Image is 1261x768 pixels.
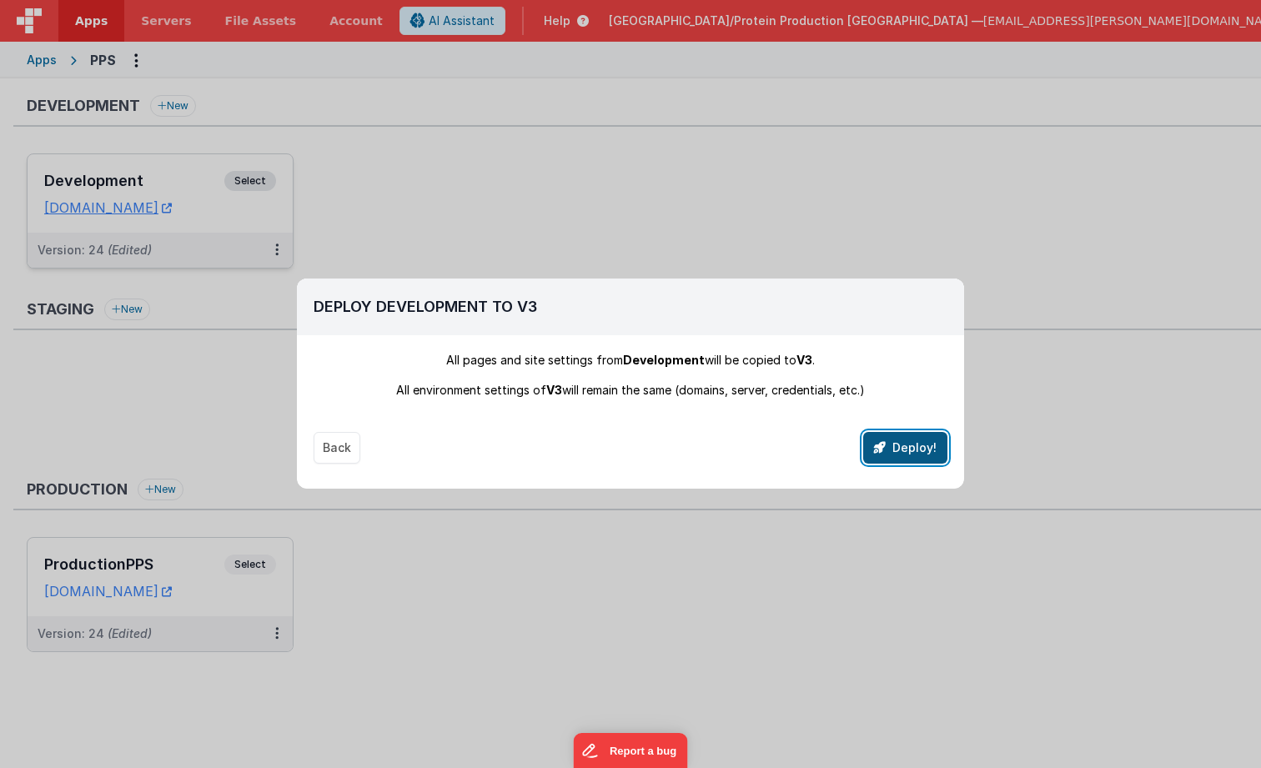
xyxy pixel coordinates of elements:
[863,432,947,464] button: Deploy!
[796,353,812,367] span: V3
[623,353,705,367] span: Development
[314,382,947,399] div: All environment settings of will remain the same (domains, server, credentials, etc.)
[574,733,688,768] iframe: Marker.io feedback button
[314,295,947,319] h2: Deploy Development To V3
[314,432,360,464] button: Back
[546,383,562,397] span: V3
[314,352,947,369] div: All pages and site settings from will be copied to .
